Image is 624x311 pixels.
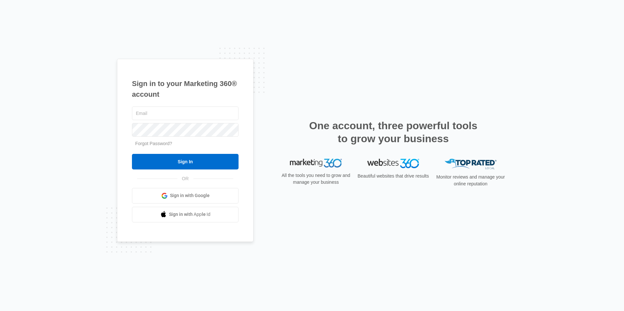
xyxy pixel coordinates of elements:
[135,141,172,146] a: Forgot Password?
[170,192,210,199] span: Sign in with Google
[279,172,352,186] p: All the tools you need to grow and manage your business
[307,119,479,145] h2: One account, three powerful tools to grow your business
[290,159,342,168] img: Marketing 360
[132,154,239,169] input: Sign In
[367,159,419,168] img: Websites 360
[132,207,239,222] a: Sign in with Apple Id
[177,175,193,182] span: OR
[434,174,507,187] p: Monitor reviews and manage your online reputation
[132,106,239,120] input: Email
[132,78,239,100] h1: Sign in to your Marketing 360® account
[445,159,497,169] img: Top Rated Local
[132,188,239,204] a: Sign in with Google
[169,211,211,218] span: Sign in with Apple Id
[357,173,430,180] p: Beautiful websites that drive results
